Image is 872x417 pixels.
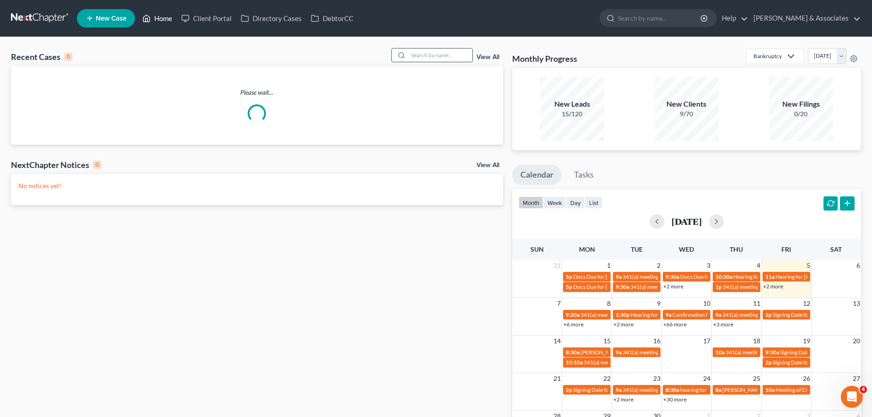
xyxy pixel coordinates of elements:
span: 14 [552,336,562,347]
span: 20 [852,336,861,347]
a: +2 more [763,283,783,290]
span: 10a [715,349,725,356]
p: Please wait... [11,88,503,97]
a: +30 more [663,396,687,403]
span: 13 [852,298,861,309]
span: 9a [616,386,622,393]
span: 5 [806,260,811,271]
span: 9:30a [616,283,629,290]
a: +2 more [613,396,634,403]
span: 341(a) meeting for [PERSON_NAME] [580,311,669,318]
span: 9:30a [666,273,679,280]
span: Confirmation hearing for [PERSON_NAME] [672,311,776,318]
div: New Leads [540,99,604,109]
span: Sun [531,245,544,253]
span: Wed [679,245,694,253]
a: +6 more [563,321,584,328]
span: 8a [715,386,721,393]
a: +2 more [613,321,634,328]
span: hearing for [PERSON_NAME] [680,386,751,393]
span: 4 [860,386,867,393]
span: 11a [765,273,775,280]
span: 10a [765,386,775,393]
span: 341(a) meeting for [PERSON_NAME] [PERSON_NAME] [723,283,855,290]
span: Docs Due for [US_STATE][PERSON_NAME] [680,273,784,280]
span: 341(a) meeting for [PERSON_NAME] [623,349,711,356]
span: 3 [706,260,711,271]
a: +66 more [663,321,687,328]
span: 341(a) meeting for [PERSON_NAME] [623,386,711,393]
span: 9a [715,311,721,318]
a: [PERSON_NAME] & Associates [749,10,861,27]
span: 15 [602,336,612,347]
a: View All [477,54,499,60]
div: 15/120 [540,109,604,119]
span: 10:10a [566,359,583,366]
span: 31 [552,260,562,271]
span: Tue [631,245,643,253]
a: +3 more [713,321,733,328]
span: 27 [852,373,861,384]
span: [PERSON_NAME] - Criminal [722,386,790,393]
span: 24 [702,373,711,384]
span: 341(a) meeting for [PERSON_NAME] [630,283,719,290]
a: Client Portal [177,10,236,27]
span: Sat [830,245,842,253]
span: 8:30a [566,349,580,356]
button: list [585,196,602,209]
span: 2p [765,311,772,318]
span: 5p [566,283,572,290]
span: 4 [756,260,761,271]
a: Directory Cases [236,10,306,27]
span: 1:30p [616,311,630,318]
span: Docs Due for [PERSON_NAME] [573,283,649,290]
h3: Monthly Progress [512,53,577,64]
span: 10 [702,298,711,309]
span: Hearing for [PERSON_NAME] [631,311,702,318]
span: Hearing for [PERSON_NAME] [733,273,805,280]
input: Search by name... [618,10,702,27]
a: Tasks [566,165,602,185]
span: 9:30a [765,349,779,356]
button: month [519,196,543,209]
span: Signing Date for [PERSON_NAME] and [PERSON_NAME] [573,386,709,393]
span: Fri [781,245,791,253]
span: 22 [602,373,612,384]
span: 341(a) meeting for [PERSON_NAME] & [PERSON_NAME] Northern-[PERSON_NAME] [584,359,789,366]
span: 23 [652,373,661,384]
span: 8:30a [666,386,679,393]
span: 1p [715,283,722,290]
span: 8 [606,298,612,309]
span: 2p [566,386,572,393]
span: Thu [730,245,743,253]
span: 9a [666,311,672,318]
span: 2 [656,260,661,271]
div: 0 [93,161,101,169]
p: No notices yet! [18,181,496,190]
span: [PERSON_NAME] [580,349,623,356]
div: 0 [64,53,72,61]
div: 9/70 [655,109,719,119]
span: 9 [656,298,661,309]
div: NextChapter Notices [11,159,101,170]
span: 9a [616,273,622,280]
div: Bankruptcy [753,52,782,60]
span: 25 [752,373,761,384]
span: 9:20a [566,311,580,318]
h2: [DATE] [672,217,702,226]
div: Recent Cases [11,51,72,62]
span: 6 [856,260,861,271]
div: New Clients [655,99,719,109]
span: 21 [552,373,562,384]
span: 1 [606,260,612,271]
span: 12 [802,298,811,309]
span: 7 [556,298,562,309]
span: Hearing for [PERSON_NAME] [775,273,847,280]
a: Calendar [512,165,562,185]
a: DebtorCC [306,10,358,27]
span: Mon [579,245,595,253]
span: 11 [752,298,761,309]
span: 2p [765,359,772,366]
div: New Filings [769,99,833,109]
span: 18 [752,336,761,347]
